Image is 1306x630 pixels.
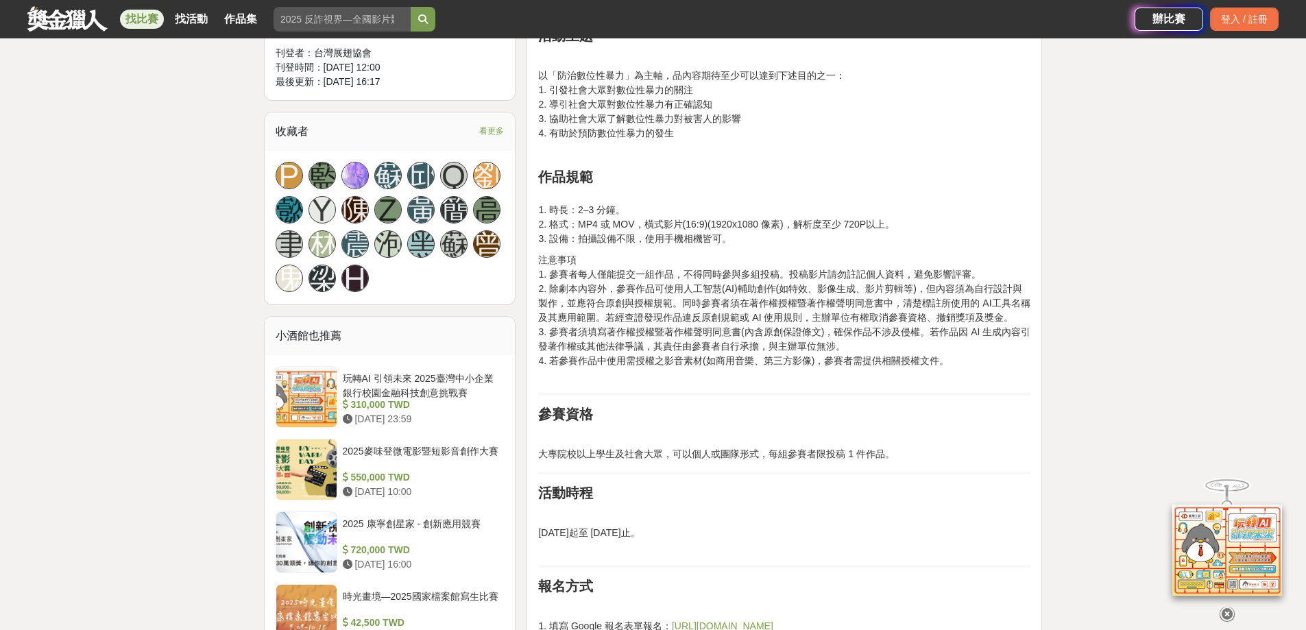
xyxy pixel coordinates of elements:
div: 最後更新： [DATE] 16:17 [276,75,505,89]
div: 310,000 TWD [343,398,499,412]
a: 簡 [440,196,468,223]
div: 刊登者： 台灣展翅協會 [276,46,505,60]
a: 黃 [407,196,435,223]
a: 2025麥味登微電影暨短影音創作大賽 550,000 TWD [DATE] 10:00 [276,439,505,500]
img: Avatar [342,162,368,189]
div: 2025 康寧創星家 - 創新應用競賽 [343,517,499,543]
strong: 報名方式 [538,579,593,594]
div: [DATE] 23:59 [343,412,499,426]
div: [DATE] 10:00 [343,485,499,499]
p: 大專院校以上學生及社會大眾，可以個人或團隊形式，每組參賽者限投稿 1 件作品。 [538,447,1030,461]
a: 高 [473,196,500,223]
strong: 參賽資格 [538,407,593,422]
div: 時光畫境—2025國家檔案館寫生比賽 [343,590,499,616]
div: [DATE] 16:00 [343,557,499,572]
a: 邱 [407,162,435,189]
span: 收藏者 [276,125,309,137]
div: 登入 / 註冊 [1210,8,1279,31]
div: 2025麥味登微電影暨短影音創作大賽 [343,444,499,470]
a: Q [440,162,468,189]
a: 蘇 [440,230,468,258]
a: P [276,162,303,189]
div: 玩轉AI 引領未來 2025臺灣中小企業銀行校園金融科技創意挑戰賽 [343,372,499,398]
a: 蘇 [374,162,402,189]
a: 梁 [309,265,336,292]
a: 找活動 [169,10,213,29]
div: 720,000 TWD [343,543,499,557]
a: 藍 [309,162,336,189]
a: 震 [341,230,369,258]
a: 鬼 [276,265,303,292]
a: 2025 康寧創星家 - 創新應用競賽 720,000 TWD [DATE] 16:00 [276,511,505,573]
a: 曾 [473,230,500,258]
a: 黑 [407,230,435,258]
a: 林 [309,230,336,258]
a: 找比賽 [120,10,164,29]
a: 作品集 [219,10,263,29]
a: 泡 [374,230,402,258]
a: 懿 [276,196,303,223]
p: 以「防治數位性暴力」為主軸，品內容期待至少可以達到下述目的之一： 1. 引發社會大眾對數位性暴力的關注 2. 導引社會大眾對數位性暴力有正確認知 3. 協助社會大眾了解數位性暴力對被害人的影響 ... [538,69,1030,141]
span: 看更多 [479,123,504,138]
div: 刊登時間： [DATE] 12:00 [276,60,505,75]
div: 42,500 TWD [343,616,499,630]
strong: 作品規範 [538,169,593,184]
p: [DATE]起至 [DATE]止。 [538,526,1030,555]
a: 辦比賽 [1135,8,1203,31]
a: Avatar [341,162,369,189]
div: 550,000 TWD [343,470,499,485]
a: 玩轉AI 引領未來 2025臺灣中小企業銀行校園金融科技創意挑戰賽 310,000 TWD [DATE] 23:59 [276,366,505,428]
img: d2146d9a-e6f6-4337-9592-8cefde37ba6b.png [1172,501,1282,592]
a: 劉 [473,162,500,189]
a: 聿 [276,230,303,258]
a: Y [309,196,336,223]
a: 陳 [341,196,369,223]
p: 注意事項 1. 參賽者每人僅能提交一組作品，不得同時參與多組投稿。投稿影片請勿註記個人資料，避免影響評審。 2. 除劇本內容外，參賽作品可使用人工智慧(AI)輔助創作(如特效、影像生成、影片剪輯... [538,253,1030,383]
p: 1. 時長：2–3 分鐘。 2. 格式：MP4 或 MOV，橫式影片(16:9)(1920x1080 像素)，解析度至少 720P以上。 3. 設備：拍攝設備不限，使用手機相機皆可。 [538,189,1030,246]
strong: 活動時程 [538,485,593,500]
a: Z [374,196,402,223]
input: 2025 反詐視界—全國影片競賽 [274,7,411,32]
div: 小酒館也推薦 [265,317,516,355]
a: H [341,265,369,292]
